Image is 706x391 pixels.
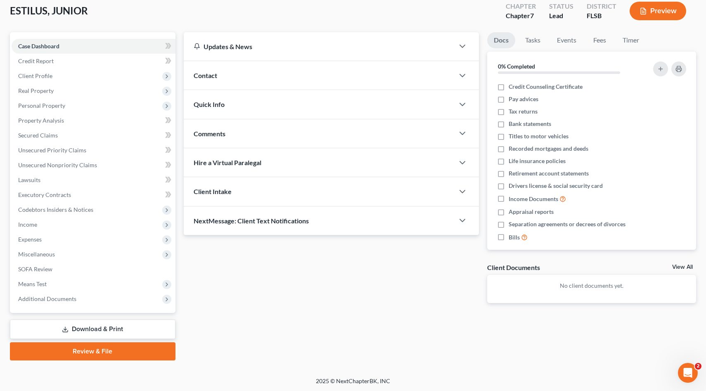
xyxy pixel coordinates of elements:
div: Updates & News [194,42,445,51]
a: Secured Claims [12,128,175,143]
span: Client Profile [18,72,52,79]
span: Separation agreements or decrees of divorces [509,220,625,228]
a: Review & File [10,342,175,360]
span: Appraisal reports [509,208,554,216]
a: Docs [487,32,515,48]
span: Life insurance policies [509,157,566,165]
a: SOFA Review [12,262,175,277]
span: Miscellaneous [18,251,55,258]
span: Credit Counseling Certificate [509,83,583,91]
span: Income [18,221,37,228]
a: Unsecured Priority Claims [12,143,175,158]
span: Case Dashboard [18,43,59,50]
span: Comments [194,130,225,137]
div: Status [549,2,573,11]
span: Secured Claims [18,132,58,139]
a: View All [672,264,693,270]
span: Recorded mortgages and deeds [509,145,588,153]
a: Download & Print [10,320,175,339]
a: Case Dashboard [12,39,175,54]
span: Real Property [18,87,54,94]
span: Lawsuits [18,176,40,183]
span: Executory Contracts [18,191,71,198]
span: Quick Info [194,100,225,108]
span: Property Analysis [18,117,64,124]
a: Tasks [519,32,547,48]
span: Titles to motor vehicles [509,132,569,140]
span: Bills [509,233,520,242]
p: No client documents yet. [494,282,689,290]
span: NextMessage: Client Text Notifications [194,217,309,225]
span: SOFA Review [18,265,52,273]
span: Income Documents [509,195,558,203]
span: Unsecured Nonpriority Claims [18,161,97,168]
div: District [587,2,616,11]
span: Bank statements [509,120,551,128]
a: Executory Contracts [12,187,175,202]
div: Lead [549,11,573,21]
a: Fees [586,32,613,48]
span: Expenses [18,236,42,243]
span: Means Test [18,280,47,287]
span: Unsecured Priority Claims [18,147,86,154]
iframe: Intercom live chat [678,363,698,383]
a: Timer [616,32,646,48]
span: Tax returns [509,107,538,116]
a: Property Analysis [12,113,175,128]
div: FLSB [587,11,616,21]
a: Unsecured Nonpriority Claims [12,158,175,173]
span: 7 [530,12,534,19]
div: Chapter [506,2,536,11]
strong: 0% Completed [498,63,535,70]
button: Preview [630,2,686,20]
a: Credit Report [12,54,175,69]
span: Personal Property [18,102,65,109]
div: Chapter [506,11,536,21]
span: Credit Report [18,57,54,64]
span: Additional Documents [18,295,76,302]
a: Lawsuits [12,173,175,187]
span: Retirement account statements [509,169,589,178]
span: Codebtors Insiders & Notices [18,206,93,213]
span: 2 [695,363,701,370]
span: Drivers license & social security card [509,182,603,190]
span: Client Intake [194,187,232,195]
span: Pay advices [509,95,538,103]
span: Hire a Virtual Paralegal [194,159,261,166]
span: Contact [194,71,217,79]
a: Events [550,32,583,48]
div: Client Documents [487,263,540,272]
span: ESTILUS, JUNIOR [10,5,88,17]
